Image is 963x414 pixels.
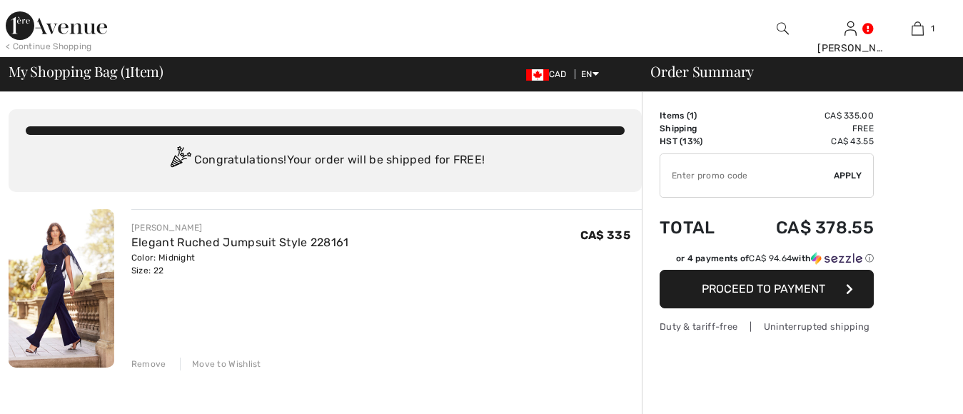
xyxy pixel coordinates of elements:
[777,20,789,37] img: search the website
[9,64,163,79] span: My Shopping Bag ( Item)
[844,20,857,37] img: My Info
[885,20,951,37] a: 1
[526,69,573,79] span: CAD
[749,253,792,263] span: CA$ 94.64
[912,20,924,37] img: My Bag
[690,111,694,121] span: 1
[817,41,883,56] div: [PERSON_NAME]
[131,251,349,277] div: Color: Midnight Size: 22
[526,69,549,81] img: Canadian Dollar
[660,122,737,135] td: Shipping
[676,252,874,265] div: or 4 payments of with
[702,282,825,296] span: Proceed to Payment
[581,69,599,79] span: EN
[931,22,934,35] span: 1
[26,146,625,175] div: Congratulations! Your order will be shipped for FREE!
[660,109,737,122] td: Items ( )
[131,358,166,370] div: Remove
[834,169,862,182] span: Apply
[6,40,92,53] div: < Continue Shopping
[125,61,130,79] span: 1
[660,135,737,148] td: HST (13%)
[166,146,194,175] img: Congratulation2.svg
[660,154,834,197] input: Promo code
[633,64,954,79] div: Order Summary
[660,203,737,252] td: Total
[737,122,874,135] td: Free
[737,135,874,148] td: CA$ 43.55
[131,236,349,249] a: Elegant Ruched Jumpsuit Style 228161
[9,209,114,368] img: Elegant Ruched Jumpsuit Style 228161
[180,358,261,370] div: Move to Wishlist
[580,228,630,242] span: CA$ 335
[660,320,874,333] div: Duty & tariff-free | Uninterrupted shipping
[660,252,874,270] div: or 4 payments ofCA$ 94.64withSezzle Click to learn more about Sezzle
[660,270,874,308] button: Proceed to Payment
[131,221,349,234] div: [PERSON_NAME]
[844,21,857,35] a: Sign In
[6,11,107,40] img: 1ère Avenue
[811,252,862,265] img: Sezzle
[737,203,874,252] td: CA$ 378.55
[737,109,874,122] td: CA$ 335.00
